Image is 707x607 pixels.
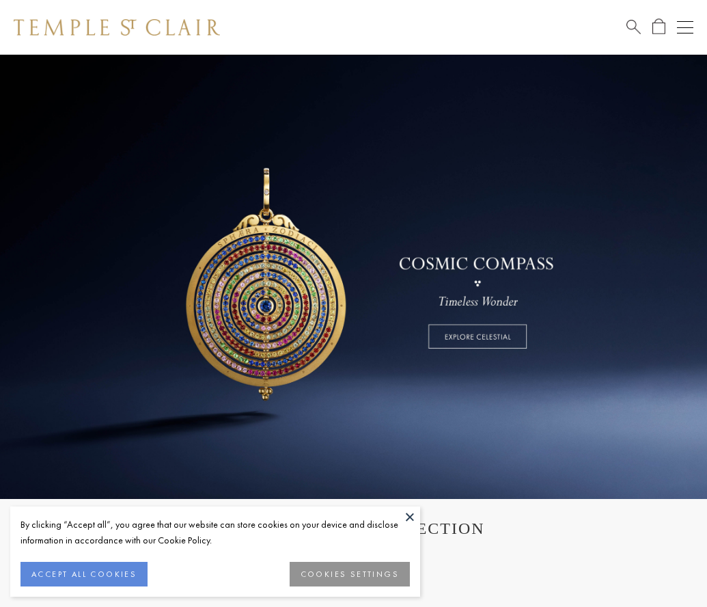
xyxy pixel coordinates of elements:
a: Search [626,18,641,36]
button: ACCEPT ALL COOKIES [20,562,148,586]
button: COOKIES SETTINGS [290,562,410,586]
a: Open Shopping Bag [652,18,665,36]
button: Open navigation [677,19,693,36]
div: By clicking “Accept all”, you agree that our website can store cookies on your device and disclos... [20,517,410,548]
img: Temple St. Clair [14,19,220,36]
